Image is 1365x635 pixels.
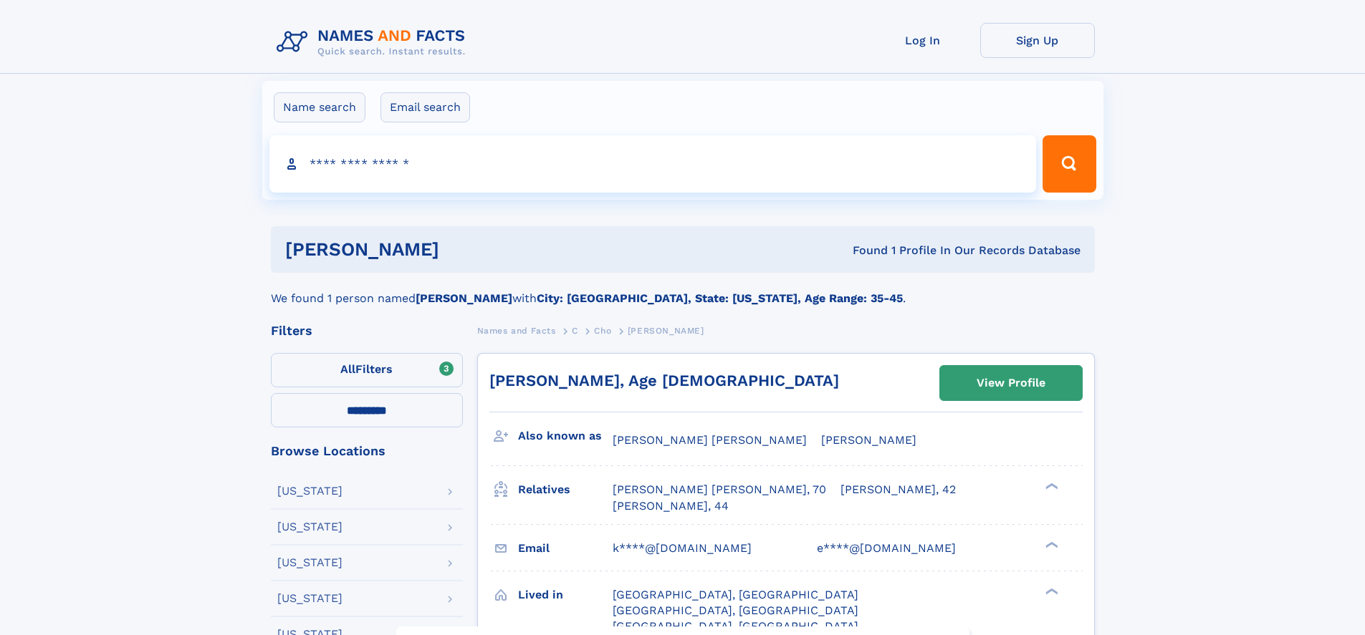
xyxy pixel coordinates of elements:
[1043,135,1096,193] button: Search Button
[340,362,355,376] span: All
[840,482,956,498] a: [PERSON_NAME], 42
[613,588,858,601] span: [GEOGRAPHIC_DATA], [GEOGRAPHIC_DATA]
[613,604,858,617] span: [GEOGRAPHIC_DATA], [GEOGRAPHIC_DATA]
[940,366,1082,400] a: View Profile
[613,619,858,633] span: [GEOGRAPHIC_DATA], [GEOGRAPHIC_DATA]
[277,557,343,568] div: [US_STATE]
[572,326,578,336] span: C
[271,353,463,387] label: Filters
[537,291,903,305] b: City: [GEOGRAPHIC_DATA], State: [US_STATE], Age Range: 35-45
[416,291,512,305] b: [PERSON_NAME]
[613,482,826,498] a: [PERSON_NAME] [PERSON_NAME], 70
[285,241,646,258] h1: [PERSON_NAME]
[518,424,613,448] h3: Also known as
[572,321,578,339] a: C
[477,321,556,339] a: Names and Facts
[277,593,343,604] div: [US_STATE]
[277,485,343,497] div: [US_STATE]
[489,372,839,389] a: [PERSON_NAME], Age [DEMOGRAPHIC_DATA]
[594,326,611,336] span: Cho
[271,324,463,337] div: Filters
[518,536,613,561] h3: Email
[628,326,704,336] span: [PERSON_NAME]
[646,243,1081,258] div: Found 1 Profile In Our Records Database
[1042,540,1059,549] div: ❯
[980,23,1095,58] a: Sign Up
[274,92,365,122] label: Name search
[613,433,807,447] span: [PERSON_NAME] [PERSON_NAME]
[1042,586,1059,596] div: ❯
[518,583,613,607] h3: Lived in
[1042,482,1059,491] div: ❯
[271,23,477,62] img: Logo Names and Facts
[269,135,1037,193] input: search input
[271,445,463,457] div: Browse Locations
[977,367,1045,399] div: View Profile
[518,478,613,502] h3: Relatives
[594,321,611,339] a: Cho
[821,433,916,447] span: [PERSON_NAME]
[866,23,980,58] a: Log In
[271,273,1095,307] div: We found 1 person named with .
[380,92,470,122] label: Email search
[613,498,729,514] a: [PERSON_NAME], 44
[277,521,343,533] div: [US_STATE]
